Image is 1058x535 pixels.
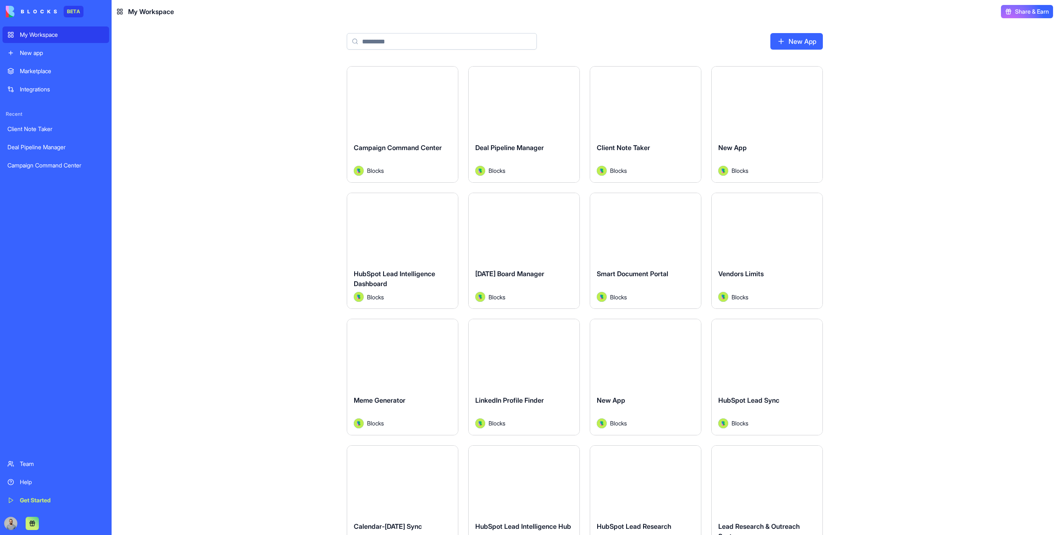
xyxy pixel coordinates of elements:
a: Deal Pipeline Manager [2,139,109,155]
img: Avatar [718,292,728,302]
span: Campaign Command Center [354,143,442,152]
img: Avatar [475,166,485,176]
a: Campaign Command CenterAvatarBlocks [347,66,458,183]
span: My Workspace [128,7,174,17]
a: Vendors LimitsAvatarBlocks [711,193,823,309]
a: Deal Pipeline ManagerAvatarBlocks [468,66,580,183]
div: BETA [64,6,83,17]
a: [DATE] Board ManagerAvatarBlocks [468,193,580,309]
div: Team [20,460,104,468]
a: LinkedIn Profile FinderAvatarBlocks [468,319,580,435]
img: Avatar [354,418,364,428]
div: Get Started [20,496,104,504]
div: Campaign Command Center [7,161,104,170]
div: Client Note Taker [7,125,104,133]
a: HubSpot Lead Intelligence DashboardAvatarBlocks [347,193,458,309]
span: Blocks [732,166,748,175]
span: Blocks [610,166,627,175]
img: Avatar [718,166,728,176]
span: HubSpot Lead Intelligence Hub [475,522,571,530]
span: Blocks [610,419,627,428]
a: Help [2,474,109,490]
img: Avatar [597,166,607,176]
span: HubSpot Lead Research [597,522,671,530]
span: Calendar-[DATE] Sync [354,522,422,530]
a: New App [770,33,823,50]
span: Blocks [488,419,505,428]
img: Avatar [354,166,364,176]
span: Smart Document Portal [597,270,668,278]
span: New App [597,396,625,404]
div: Deal Pipeline Manager [7,143,104,151]
div: Integrations [20,85,104,93]
a: BETA [6,6,83,17]
button: Share & Earn [1001,5,1053,18]
span: Blocks [732,419,748,428]
img: Avatar [475,292,485,302]
a: My Workspace [2,26,109,43]
span: Blocks [610,293,627,301]
span: Client Note Taker [597,143,650,152]
a: Meme GeneratorAvatarBlocks [347,319,458,435]
span: Blocks [367,293,384,301]
a: Marketplace [2,63,109,79]
a: Smart Document PortalAvatarBlocks [590,193,701,309]
img: Avatar [718,418,728,428]
a: Campaign Command Center [2,157,109,174]
div: Marketplace [20,67,104,75]
img: Avatar [597,292,607,302]
a: New AppAvatarBlocks [711,66,823,183]
span: Blocks [488,293,505,301]
span: Blocks [367,419,384,428]
img: Avatar [597,418,607,428]
div: New app [20,49,104,57]
a: Get Started [2,492,109,509]
span: New App [718,143,747,152]
span: HubSpot Lead Intelligence Dashboard [354,270,435,288]
span: Recent [2,111,109,117]
img: Avatar [354,292,364,302]
div: Help [20,478,104,486]
span: [DATE] Board Manager [475,270,544,278]
span: Blocks [732,293,748,301]
a: Client Note Taker [2,121,109,137]
div: My Workspace [20,31,104,39]
img: image_123650291_bsq8ao.jpg [4,517,17,530]
span: LinkedIn Profile Finder [475,396,544,404]
img: logo [6,6,57,17]
span: Deal Pipeline Manager [475,143,544,152]
a: Team [2,456,109,472]
span: Vendors Limits [718,270,764,278]
span: Meme Generator [354,396,405,404]
a: Integrations [2,81,109,98]
span: Blocks [488,166,505,175]
span: Blocks [367,166,384,175]
a: New AppAvatarBlocks [590,319,701,435]
a: Client Note TakerAvatarBlocks [590,66,701,183]
img: Avatar [475,418,485,428]
a: New app [2,45,109,61]
span: HubSpot Lead Sync [718,396,779,404]
a: HubSpot Lead SyncAvatarBlocks [711,319,823,435]
span: Share & Earn [1015,7,1049,16]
